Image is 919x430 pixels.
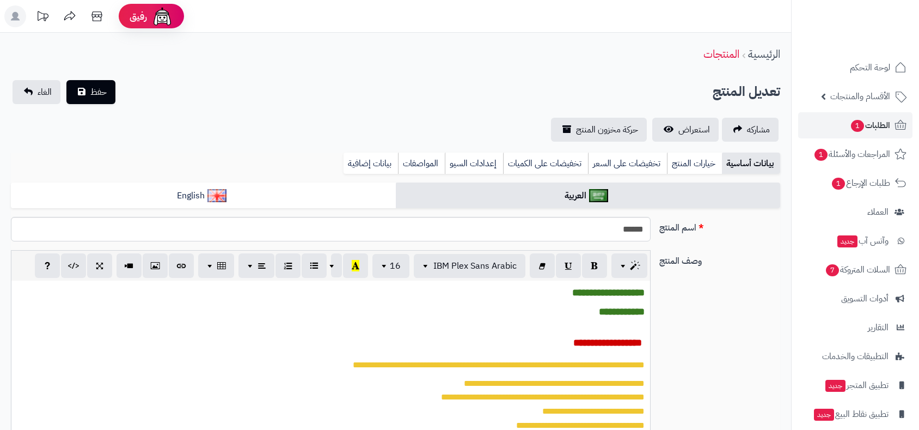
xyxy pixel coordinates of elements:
span: الغاء [38,86,52,99]
a: الطلبات1 [798,112,912,138]
a: تخفيضات على الكميات [503,153,588,174]
a: أدوات التسويق [798,286,912,312]
button: حفظ [66,80,115,104]
span: تطبيق المتجر [824,378,889,393]
a: استعراض [652,118,719,142]
span: المراجعات والأسئلة [813,147,890,162]
span: 16 [390,259,401,272]
span: مشاركه [747,123,770,136]
span: وآتس آب [836,233,889,249]
img: logo-2.png [845,8,909,31]
label: اسم المنتج [655,217,785,234]
a: المراجعات والأسئلة1 [798,141,912,167]
span: تطبيق نقاط البيع [813,407,889,422]
span: أدوات التسويق [841,291,889,306]
span: جديد [814,409,834,421]
span: التطبيقات والخدمات [822,349,889,364]
a: السلات المتروكة7 [798,257,912,283]
a: تخفيضات على السعر [588,153,667,174]
img: العربية [589,189,608,202]
span: رفيق [130,10,147,23]
span: 1 [850,119,864,132]
span: 1 [831,177,845,190]
a: English [11,183,396,209]
span: لوحة التحكم [850,60,890,75]
a: الغاء [13,80,60,104]
a: تحديثات المنصة [29,5,56,30]
a: الرئيسية [748,46,780,62]
a: تطبيق المتجرجديد [798,372,912,398]
img: English [207,189,226,202]
a: إعدادات السيو [445,153,503,174]
span: جديد [837,235,857,247]
a: التطبيقات والخدمات [798,343,912,370]
a: بيانات إضافية [344,153,398,174]
button: 16 [372,254,409,278]
span: الأقسام والمنتجات [830,89,890,104]
a: خيارات المنتج [667,153,722,174]
a: تطبيق نقاط البيعجديد [798,401,912,427]
a: لوحة التحكم [798,54,912,81]
a: مشاركه [722,118,779,142]
a: بيانات أساسية [722,153,780,174]
span: الطلبات [850,118,890,133]
span: 1 [814,148,828,161]
span: استعراض [678,123,710,136]
label: وصف المنتج [655,250,785,268]
img: ai-face.png [151,5,173,27]
a: طلبات الإرجاع1 [798,170,912,196]
span: 7 [825,264,839,276]
a: التقارير [798,314,912,341]
a: وآتس آبجديد [798,228,912,254]
span: حركة مخزون المنتج [576,123,638,136]
a: العربية [396,183,781,209]
span: العملاء [867,204,889,220]
span: التقارير [868,320,889,335]
span: طلبات الإرجاع [831,175,890,191]
a: حركة مخزون المنتج [551,118,647,142]
span: السلات المتروكة [825,262,890,277]
button: IBM Plex Sans Arabic [414,254,525,278]
a: العملاء [798,199,912,225]
h2: تعديل المنتج [713,81,780,103]
span: حفظ [90,86,107,99]
a: المنتجات [703,46,739,62]
span: IBM Plex Sans Arabic [433,259,517,272]
a: المواصفات [398,153,445,174]
span: جديد [825,380,846,392]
